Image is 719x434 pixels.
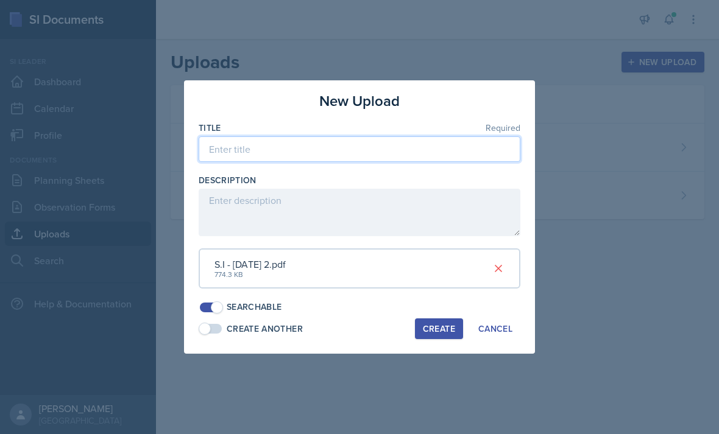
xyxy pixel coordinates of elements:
button: Cancel [470,318,520,339]
div: Searchable [227,301,282,313]
div: S.I - [DATE] 2.pdf [214,257,286,271]
input: Enter title [199,136,520,162]
label: Title [199,122,221,134]
span: Required [486,124,520,132]
label: Description [199,174,257,186]
div: Create Another [227,323,303,335]
h3: New Upload [319,90,400,112]
button: Create [415,318,463,339]
div: 774.3 KB [214,269,286,280]
div: Create [423,324,455,334]
div: Cancel [478,324,512,334]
